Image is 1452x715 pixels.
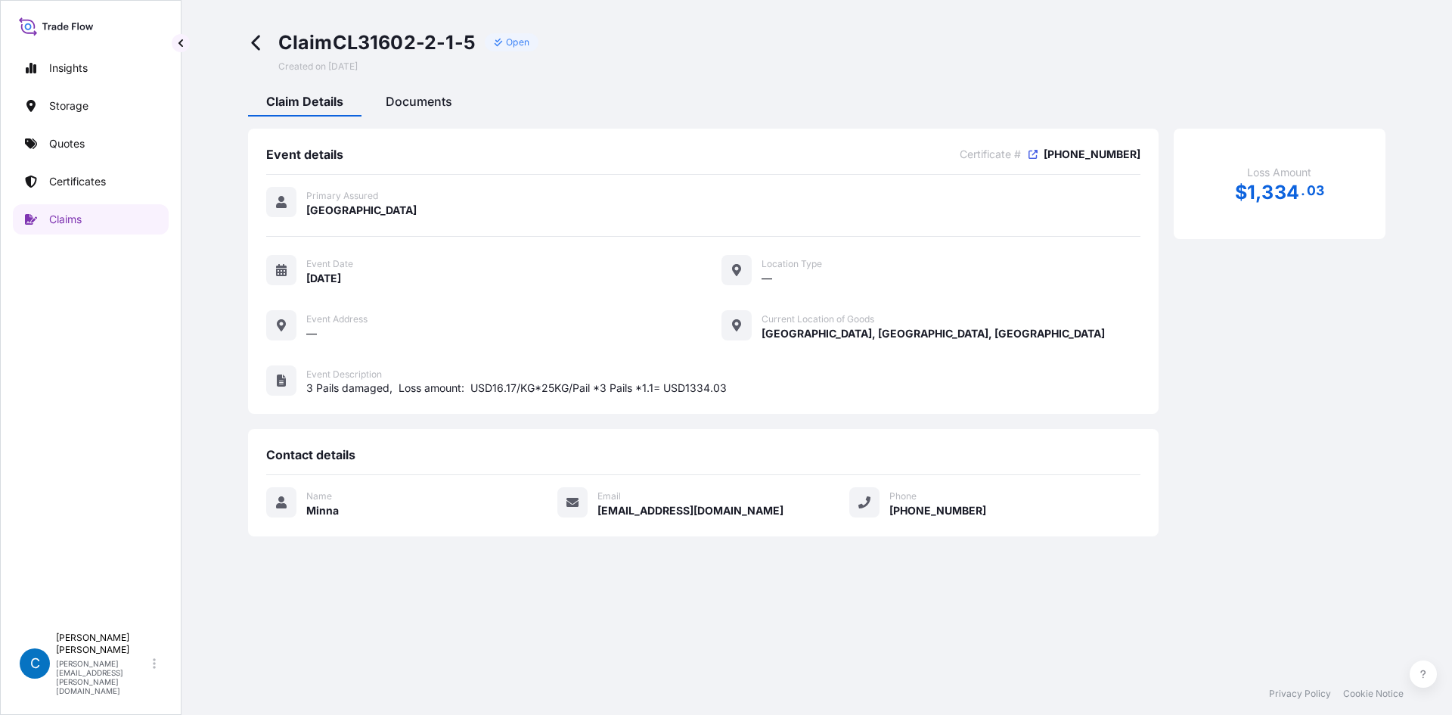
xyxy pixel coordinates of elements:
[1269,688,1331,700] a: Privacy Policy
[506,36,529,48] p: Open
[762,326,1105,341] span: [GEOGRAPHIC_DATA], [GEOGRAPHIC_DATA], [GEOGRAPHIC_DATA]
[306,368,382,381] span: Event Description
[889,503,986,518] span: [PHONE_NUMBER]
[49,98,88,113] p: Storage
[1247,183,1255,202] span: 1
[306,503,339,518] span: Minna
[1044,147,1140,162] span: [PHONE_NUMBER]
[386,94,452,109] span: Documents
[306,190,378,202] span: Primary Assured
[278,30,476,54] span: Claim CL31602-2-1-5
[13,166,169,197] a: Certificates
[278,61,358,73] span: Created on
[13,53,169,83] a: Insights
[49,136,85,151] p: Quotes
[13,129,169,159] a: Quotes
[13,91,169,121] a: Storage
[597,490,621,502] span: Email
[30,656,40,671] span: C
[762,258,822,270] span: Location Type
[1235,183,1247,202] span: $
[960,147,1021,162] span: Certificate #
[762,313,874,325] span: Current Location of Goods
[306,203,417,218] span: [GEOGRAPHIC_DATA]
[762,271,772,286] span: —
[1307,186,1324,195] span: 03
[1343,688,1404,700] a: Cookie Notice
[306,490,332,502] span: Name
[49,212,82,227] p: Claims
[1301,186,1305,195] span: .
[306,326,317,341] span: —
[328,61,358,73] span: [DATE]
[266,147,343,162] span: Event details
[49,174,106,189] p: Certificates
[1261,183,1299,202] span: 334
[889,490,917,502] span: Phone
[1255,183,1261,202] span: ,
[266,447,355,462] span: Contact details
[1247,165,1311,180] span: Loss Amount
[306,258,353,270] span: Event Date
[13,204,169,235] a: Claims
[56,659,150,695] p: [PERSON_NAME][EMAIL_ADDRESS][PERSON_NAME][DOMAIN_NAME]
[56,632,150,656] p: [PERSON_NAME] [PERSON_NAME]
[266,94,343,109] span: Claim Details
[49,61,88,76] p: Insights
[306,271,341,286] span: [DATE]
[306,381,1140,396] span: 3 Pails damaged, Loss amount: USD16.17/KG*25KG/Pail *3 Pails *1.1= USD1334.03
[597,503,783,518] span: [EMAIL_ADDRESS][DOMAIN_NAME]
[306,313,368,325] span: Event Address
